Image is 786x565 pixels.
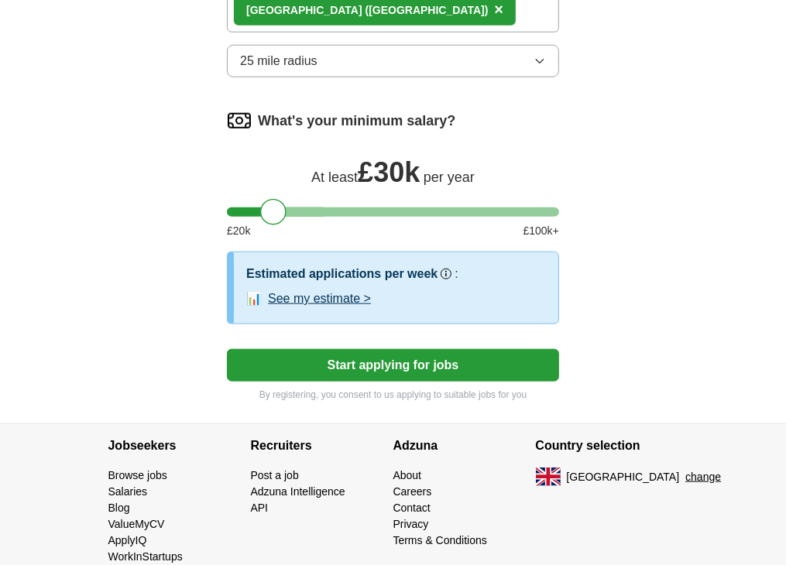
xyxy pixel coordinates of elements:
a: Contact [393,502,431,514]
img: UK flag [536,467,561,486]
a: ValueMyCV [108,518,165,530]
p: By registering, you consent to us applying to suitable jobs for you [227,388,559,402]
a: Adzuna Intelligence [251,485,345,498]
h3: Estimated applications per week [246,265,438,283]
span: ([GEOGRAPHIC_DATA]) [366,4,489,16]
label: What's your minimum salary? [258,111,455,132]
a: Blog [108,502,130,514]
button: See my estimate > [268,289,371,308]
a: Privacy [393,518,429,530]
span: 📊 [246,289,262,308]
h3: : [455,265,458,283]
a: About [393,469,422,481]
span: per year [424,169,475,185]
a: Salaries [108,485,148,498]
span: [GEOGRAPHIC_DATA] [567,469,680,485]
button: change [685,469,721,485]
strong: [GEOGRAPHIC_DATA] [246,4,362,16]
a: Post a job [251,469,299,481]
a: WorkInStartups [108,550,183,563]
a: Terms & Conditions [393,534,487,546]
h4: Country selection [536,424,678,467]
span: At least [311,169,358,185]
button: 25 mile radius [227,45,559,77]
a: API [251,502,269,514]
span: £ 30k [358,156,420,188]
span: × [495,1,504,18]
a: ApplyIQ [108,534,147,546]
a: Browse jobs [108,469,167,481]
span: 25 mile radius [240,52,317,70]
a: Careers [393,485,432,498]
span: £ 20 k [227,223,250,239]
button: Start applying for jobs [227,349,559,382]
img: salary.png [227,108,252,133]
